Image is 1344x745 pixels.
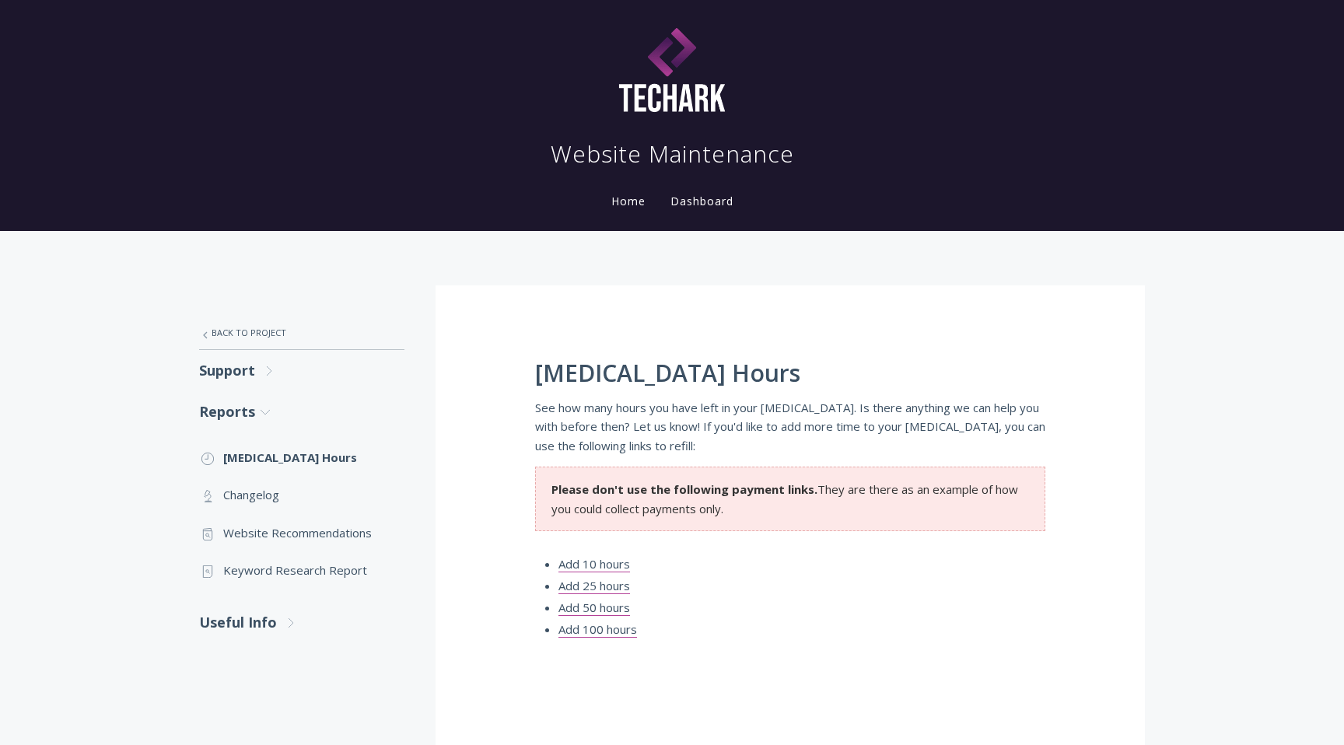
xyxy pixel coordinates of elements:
a: Website Recommendations [199,514,404,551]
h1: [MEDICAL_DATA] Hours [535,360,1045,386]
strong: Please don't use the following payment links. [551,481,817,497]
h1: Website Maintenance [551,138,794,170]
a: Useful Info [199,602,404,643]
p: See how many hours you have left in your [MEDICAL_DATA]. Is there anything we can help you with b... [535,398,1045,455]
a: Support [199,350,404,391]
a: Add 100 hours [558,621,637,638]
a: [MEDICAL_DATA] Hours [199,439,404,476]
section: They are there as an example of how you could collect payments only. [535,467,1045,531]
a: Keyword Research Report [199,551,404,589]
a: Home [608,194,649,208]
a: Add 25 hours [558,578,630,594]
a: Add 50 hours [558,600,630,616]
a: Back to Project [199,317,404,349]
a: Reports [199,391,404,432]
a: Add 10 hours [558,556,630,572]
a: Changelog [199,476,404,513]
a: Dashboard [667,194,737,208]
